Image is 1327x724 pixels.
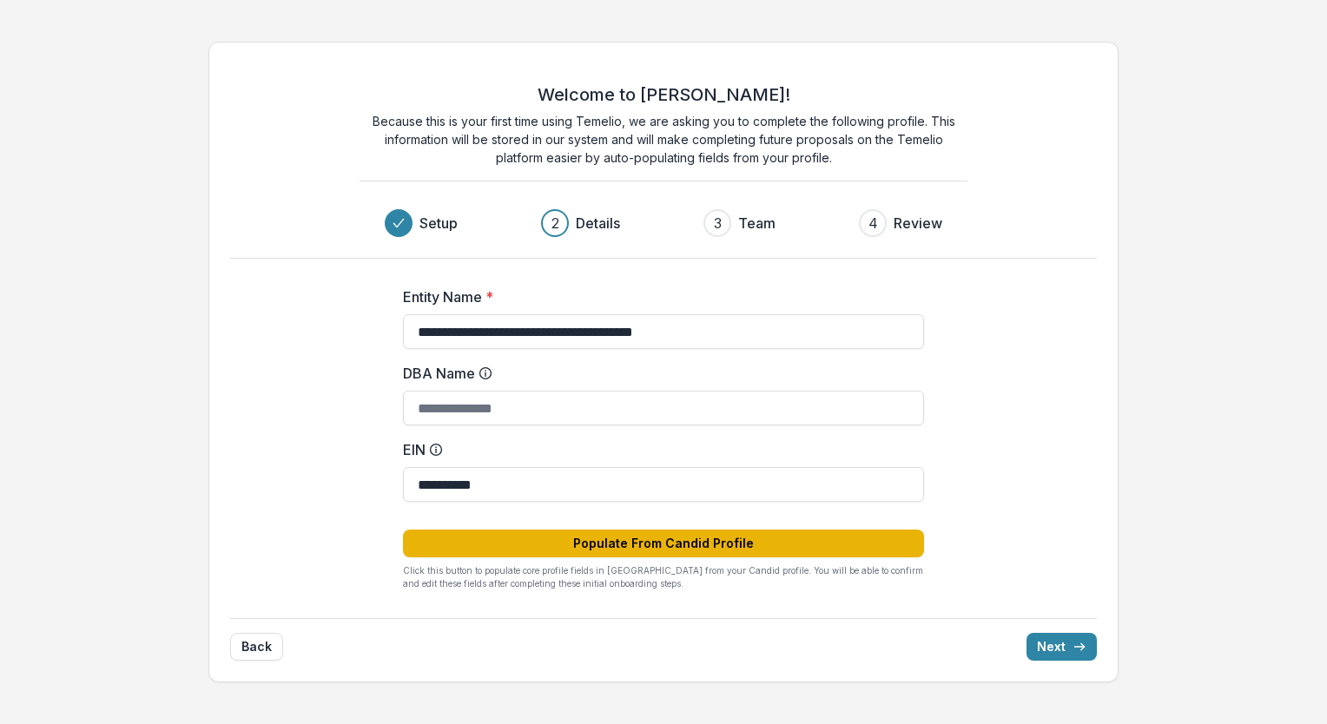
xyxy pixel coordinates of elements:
button: Next [1027,633,1097,661]
h3: Setup [419,213,458,234]
button: Back [230,633,283,661]
div: 2 [551,213,559,234]
div: Progress [385,209,942,237]
h2: Welcome to [PERSON_NAME]! [538,84,790,105]
p: Because this is your first time using Temelio, we are asking you to complete the following profil... [360,112,967,167]
label: Entity Name [403,286,914,307]
div: 4 [868,213,878,234]
div: 3 [714,213,722,234]
h3: Review [894,213,942,234]
label: DBA Name [403,363,914,384]
label: EIN [403,439,914,460]
button: Populate From Candid Profile [403,530,924,557]
h3: Details [576,213,620,234]
p: Click this button to populate core profile fields in [GEOGRAPHIC_DATA] from your Candid profile. ... [403,564,924,590]
h3: Team [738,213,776,234]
